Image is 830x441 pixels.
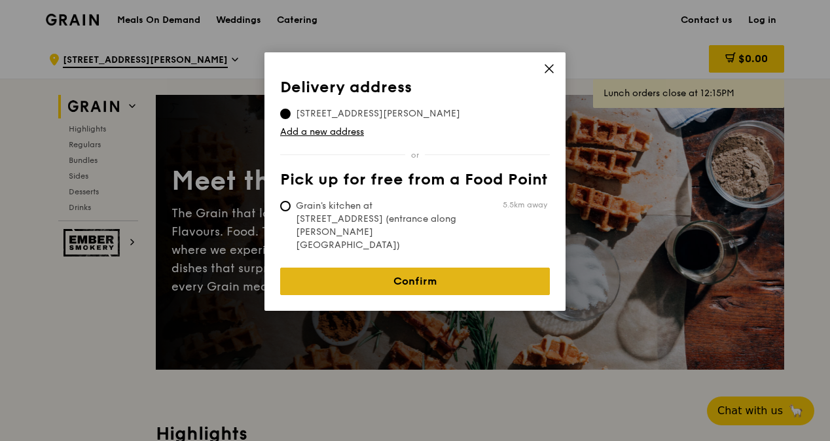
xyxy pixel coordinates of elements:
[280,79,550,102] th: Delivery address
[280,201,291,211] input: Grain's kitchen at [STREET_ADDRESS] (entrance along [PERSON_NAME][GEOGRAPHIC_DATA])5.5km away
[280,107,476,120] span: [STREET_ADDRESS][PERSON_NAME]
[280,200,475,252] span: Grain's kitchen at [STREET_ADDRESS] (entrance along [PERSON_NAME][GEOGRAPHIC_DATA])
[280,126,550,139] a: Add a new address
[280,109,291,119] input: [STREET_ADDRESS][PERSON_NAME]
[280,171,550,194] th: Pick up for free from a Food Point
[503,200,547,210] span: 5.5km away
[280,268,550,295] a: Confirm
